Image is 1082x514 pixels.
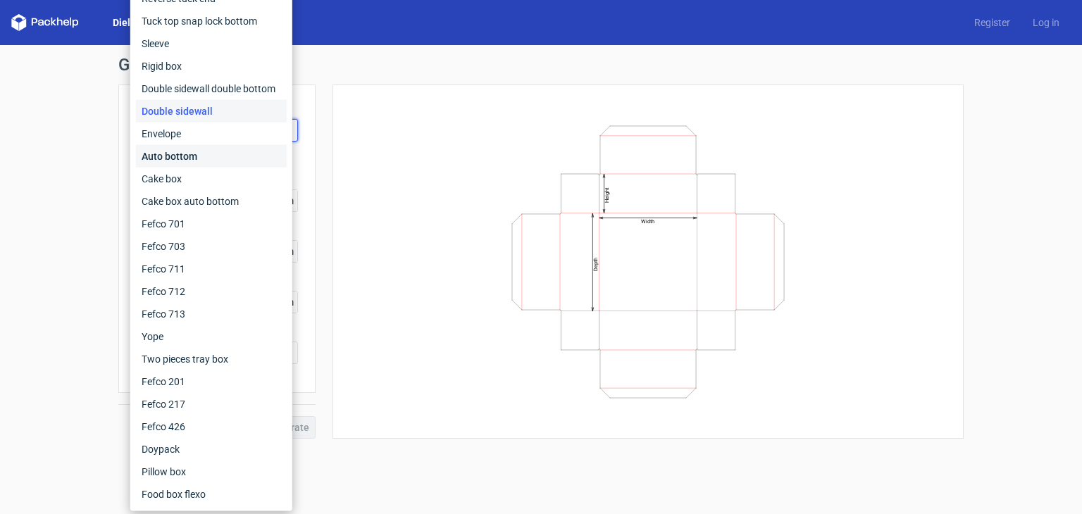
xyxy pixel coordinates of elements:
[136,393,287,415] div: Fefco 217
[136,190,287,213] div: Cake box auto bottom
[136,100,287,123] div: Double sidewall
[136,438,287,460] div: Doypack
[136,145,287,168] div: Auto bottom
[136,123,287,145] div: Envelope
[963,15,1021,30] a: Register
[136,370,287,393] div: Fefco 201
[592,257,599,270] text: Depth
[136,460,287,483] div: Pillow box
[136,10,287,32] div: Tuck top snap lock bottom
[136,303,287,325] div: Fefco 713
[1021,15,1071,30] a: Log in
[136,325,287,348] div: Yope
[101,15,161,30] a: Dielines
[641,218,654,225] text: Width
[118,56,964,73] h1: Generate new dieline
[136,32,287,55] div: Sleeve
[136,258,287,280] div: Fefco 711
[136,415,287,438] div: Fefco 426
[136,483,287,506] div: Food box flexo
[136,348,287,370] div: Two pieces tray box
[604,187,610,203] text: Height
[136,213,287,235] div: Fefco 701
[136,235,287,258] div: Fefco 703
[136,77,287,100] div: Double sidewall double bottom
[136,55,287,77] div: Rigid box
[136,168,287,190] div: Cake box
[136,280,287,303] div: Fefco 712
